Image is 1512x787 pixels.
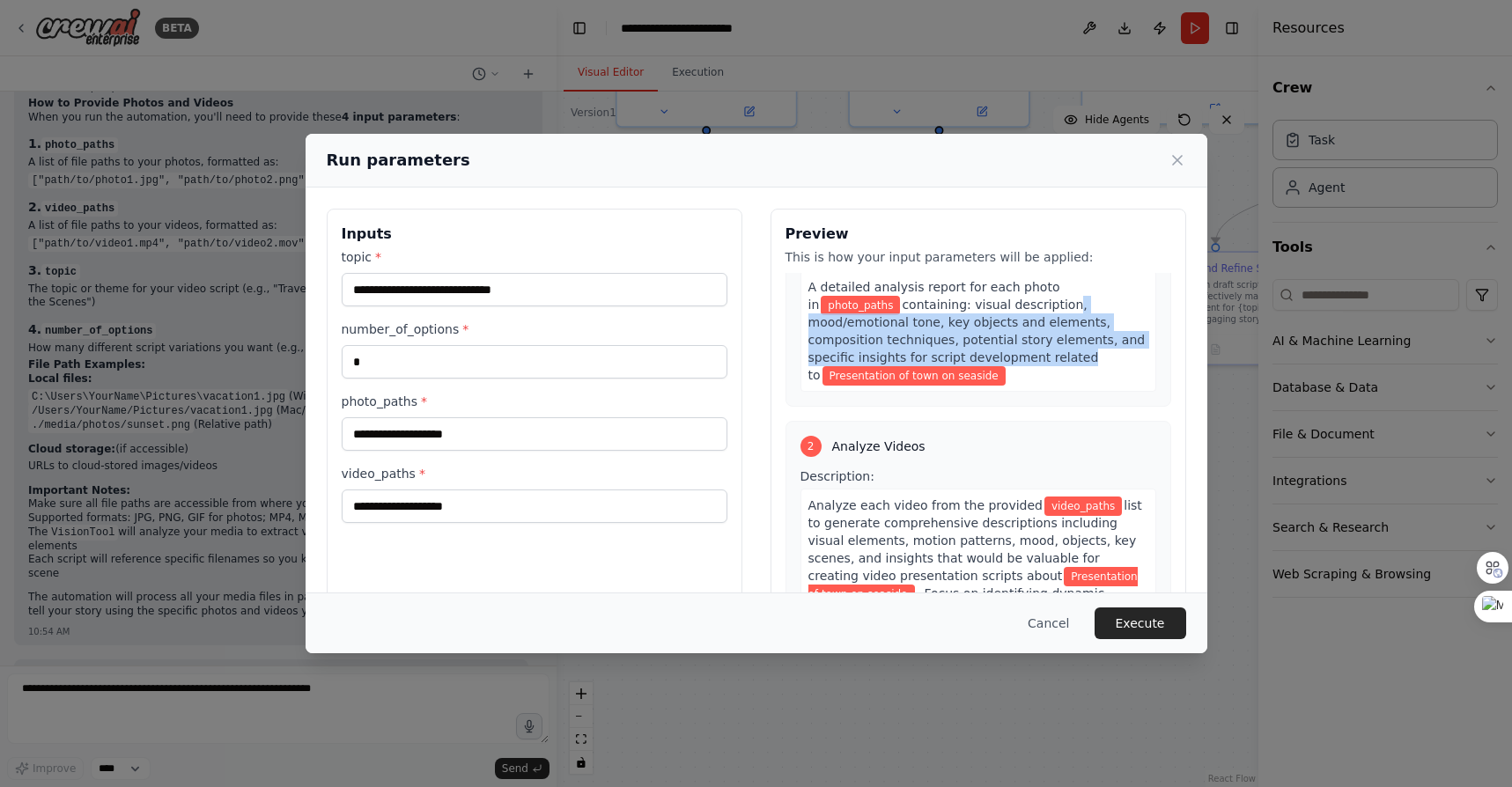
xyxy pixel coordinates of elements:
[822,366,1006,386] span: Variable: topic
[808,280,1060,312] span: A detailed analysis report for each photo in
[342,224,727,245] h3: Inputs
[342,465,727,482] label: video_paths
[1014,607,1083,639] button: Cancel
[342,320,727,338] label: number_of_options
[821,296,900,315] span: Variable: photo_paths
[808,586,1105,618] span: . Focus on identifying dynamic elements and storytelling opportunities.
[808,498,1142,583] span: list to generate comprehensive descriptions including visual elements, motion patterns, mood, obj...
[800,436,822,457] div: 2
[1095,607,1186,639] button: Execute
[808,498,1043,512] span: Analyze each video from the provided
[808,567,1138,604] span: Variable: topic
[786,224,1171,245] h3: Preview
[327,148,470,173] h2: Run parameters
[786,248,1171,266] p: This is how your input parameters will be applied:
[800,469,874,483] span: Description:
[342,393,727,410] label: photo_paths
[808,298,1146,382] span: containing: visual description, mood/emotional tone, key objects and elements, composition techni...
[832,438,926,455] span: Analyze Videos
[342,248,727,266] label: topic
[1044,496,1122,516] span: Variable: video_paths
